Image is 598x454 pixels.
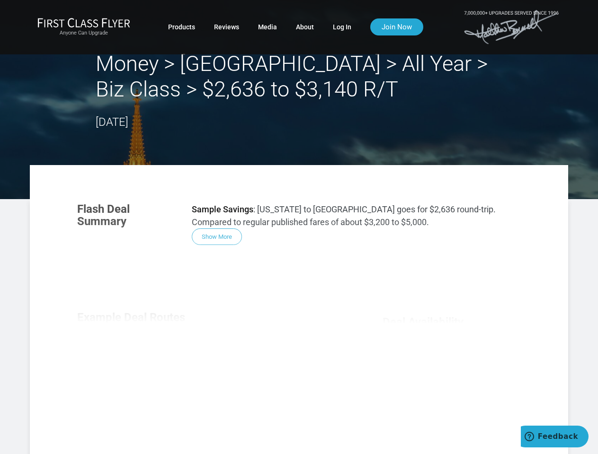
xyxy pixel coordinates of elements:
[521,426,589,449] iframe: Opens a widget where you can find more information
[370,18,423,35] a: Join Now
[37,17,130,36] a: First Class FlyerAnyone Can Upgrade
[333,18,351,35] a: Log In
[37,17,130,27] img: First Class Flyer
[192,204,253,214] strong: Sample Savings
[296,18,314,35] a: About
[96,115,128,129] time: [DATE]
[192,203,521,228] p: : [US_STATE] to [GEOGRAPHIC_DATA] goes for $2,636 round-trip. Compared to regular published fares...
[168,18,195,35] a: Products
[258,18,277,35] a: Media
[214,18,239,35] a: Reviews
[96,51,503,102] h2: Money > [GEOGRAPHIC_DATA] > All Year > Biz Class > $2,636 to $3,140 R/T
[37,30,130,36] small: Anyone Can Upgrade
[77,203,178,228] h3: Flash Deal Summary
